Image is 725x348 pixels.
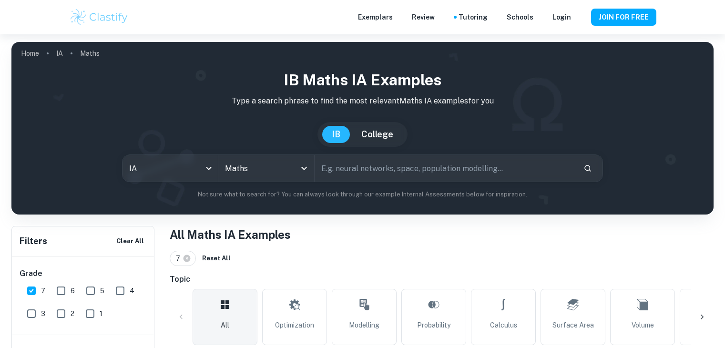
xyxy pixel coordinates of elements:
h1: IB Maths IA examples [19,69,706,92]
p: Review [412,12,435,22]
img: Clastify logo [69,8,130,27]
h6: Grade [20,268,147,279]
button: Help and Feedback [579,15,583,20]
span: Calculus [490,320,517,330]
img: profile cover [11,42,714,215]
a: Home [21,47,39,60]
span: 1 [100,308,102,319]
span: Volume [632,320,654,330]
a: Tutoring [459,12,488,22]
span: 7 [176,253,184,264]
h6: Topic [170,274,714,285]
span: 4 [130,286,134,296]
div: IA [123,155,218,182]
h1: All Maths IA Examples [170,226,714,243]
h6: Filters [20,235,47,248]
button: Reset All [200,251,233,266]
div: 7 [170,251,196,266]
span: 7 [41,286,45,296]
button: College [352,126,403,143]
span: 3 [41,308,45,319]
span: Modelling [349,320,379,330]
span: Probability [417,320,450,330]
a: Login [552,12,571,22]
span: 6 [71,286,75,296]
p: Not sure what to search for? You can always look through our example Internal Assessments below f... [19,190,706,199]
span: All [221,320,229,330]
p: Maths [80,48,100,59]
span: 2 [71,308,74,319]
button: Open [297,162,311,175]
button: IB [322,126,350,143]
p: Type a search phrase to find the most relevant Maths IA examples for you [19,95,706,107]
a: Schools [507,12,533,22]
span: Optimization [275,320,314,330]
p: Exemplars [358,12,393,22]
button: Search [580,160,596,176]
span: Surface Area [552,320,594,330]
a: IA [56,47,63,60]
button: JOIN FOR FREE [591,9,656,26]
button: Clear All [114,234,146,248]
span: 5 [100,286,104,296]
input: E.g. neural networks, space, population modelling... [315,155,576,182]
